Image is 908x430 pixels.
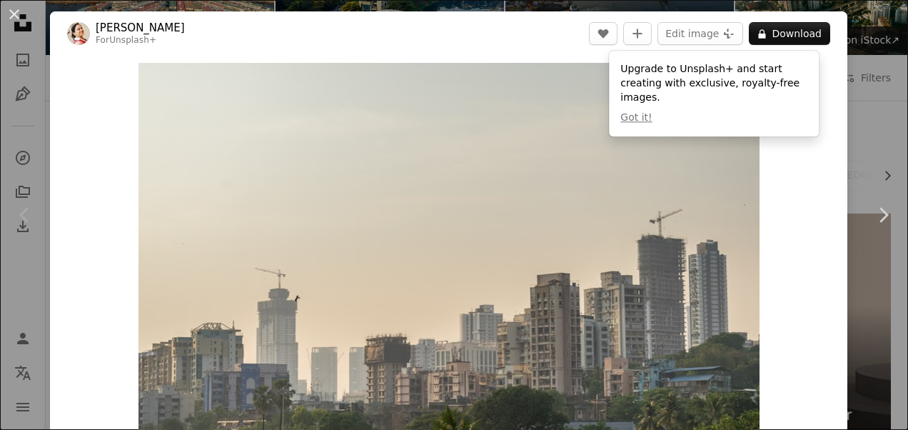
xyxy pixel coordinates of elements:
[96,35,185,46] div: For
[609,51,819,136] div: Upgrade to Unsplash+ and start creating with exclusive, royalty-free images.
[109,35,156,45] a: Unsplash+
[96,21,185,35] a: [PERSON_NAME]
[589,22,617,45] button: Like
[620,111,652,125] button: Got it!
[623,22,652,45] button: Add to Collection
[67,22,90,45] img: Go to Sonika Agarwal's profile
[858,146,908,284] a: Next
[749,22,830,45] button: Download
[657,22,743,45] button: Edit image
